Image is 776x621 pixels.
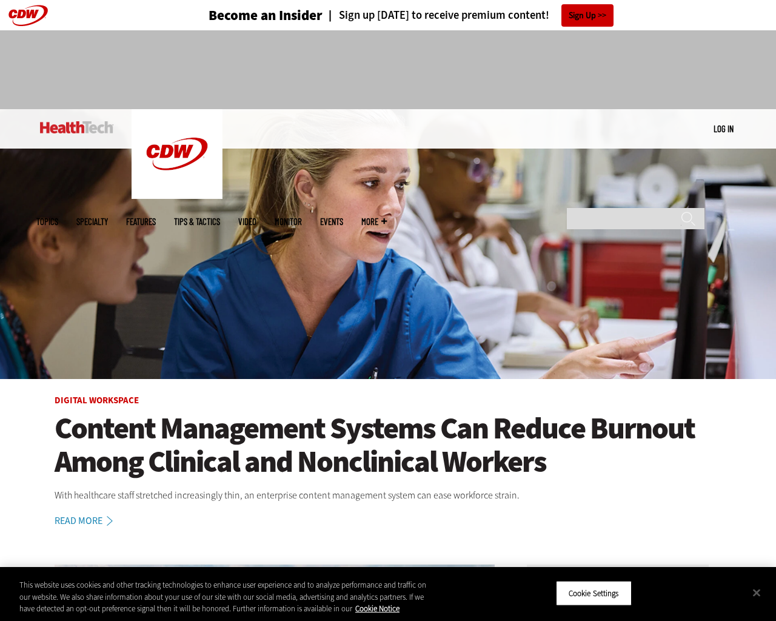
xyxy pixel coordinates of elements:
span: Topics [36,217,58,226]
img: Home [132,109,222,199]
button: Close [743,579,770,606]
a: Digital Workspace [55,394,139,406]
a: Sign up [DATE] to receive premium content! [323,10,549,21]
a: Log in [714,123,734,134]
a: Features [126,217,156,226]
a: Read More [55,516,126,526]
p: With healthcare staff stretched increasingly thin, an enterprise content management system can ea... [55,488,721,503]
a: Sign Up [561,4,614,27]
a: Tips & Tactics [174,217,220,226]
a: Content Management Systems Can Reduce Burnout Among Clinical and Nonclinical Workers [55,412,721,478]
a: Become an Insider [163,8,323,22]
h3: Become an Insider [209,8,323,22]
a: More information about your privacy [355,603,400,614]
a: Events [320,217,343,226]
a: Video [238,217,256,226]
a: CDW [132,189,222,202]
span: Specialty [76,217,108,226]
div: This website uses cookies and other tracking technologies to enhance user experience and to analy... [19,579,427,615]
div: User menu [714,123,734,135]
iframe: advertisement [167,42,609,97]
span: More [361,217,387,226]
button: Cookie Settings [556,580,632,606]
img: Home [40,121,113,133]
a: MonITor [275,217,302,226]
